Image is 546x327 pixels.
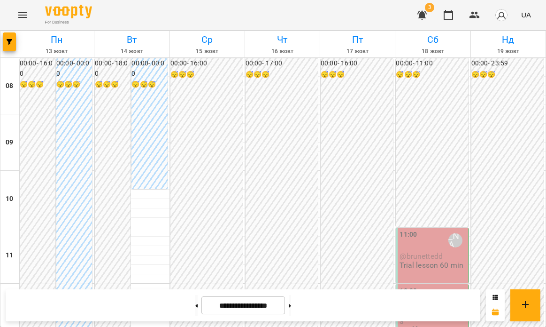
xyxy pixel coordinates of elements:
h6: 16 жовт [246,47,318,56]
h6: 00:00 - 17:00 [246,58,318,69]
h6: 😴😴😴 [246,70,318,80]
h6: 11 [6,250,13,261]
img: avatar_s.png [495,8,508,22]
h6: Сб [397,32,469,47]
div: Триліх Маріана (а) [448,233,462,247]
h6: 😴😴😴 [95,80,131,90]
label: 11:00 [400,230,417,240]
h6: Ср [171,32,243,47]
h6: 15 жовт [171,47,243,56]
h6: 😴😴😴 [170,70,243,80]
h6: 😴😴😴 [471,70,544,80]
h6: 17 жовт [322,47,393,56]
h6: Вт [96,32,168,47]
h6: 18 жовт [397,47,469,56]
span: 3 [425,3,434,12]
h6: Пн [21,32,92,47]
h6: Чт [246,32,318,47]
img: Voopty Logo [45,5,92,18]
h6: 00:00 - 23:59 [471,58,544,69]
h6: 00:00 - 00:00 [56,58,92,79]
h6: 00:00 - 16:00 [170,58,243,69]
button: UA [517,6,535,24]
span: For Business [45,19,92,25]
h6: 😴😴😴 [321,70,393,80]
h6: 09 [6,137,13,148]
h6: 00:00 - 18:00 [95,58,131,79]
h6: 😴😴😴 [20,80,55,90]
span: UA [521,10,531,20]
h6: 00:00 - 00:00 [131,58,167,79]
h6: 😴😴😴 [396,70,468,80]
h6: 00:00 - 16:00 [321,58,393,69]
h6: 13 жовт [21,47,92,56]
h6: 00:00 - 16:00 [20,58,55,79]
h6: 08 [6,81,13,91]
button: Menu [11,4,34,26]
h6: 😴😴😴 [56,80,92,90]
span: @brunettedd [400,252,443,261]
h6: 00:00 - 11:00 [396,58,468,69]
h6: 19 жовт [472,47,544,56]
h6: Пт [322,32,393,47]
p: Trial lesson 60 min [400,261,463,269]
h6: Нд [472,32,544,47]
h6: 14 жовт [96,47,168,56]
h6: 10 [6,194,13,204]
h6: 😴😴😴 [131,80,167,90]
